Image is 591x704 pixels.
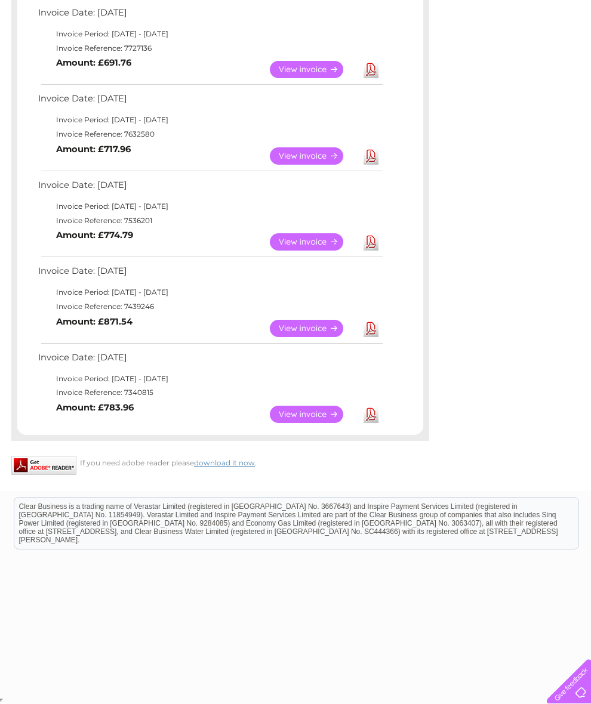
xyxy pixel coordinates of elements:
a: Contact [512,51,541,60]
td: Invoice Date: [DATE] [35,5,384,27]
b: Amount: £717.96 [56,144,131,155]
td: Invoice Reference: 7340815 [35,385,384,400]
td: Invoice Period: [DATE] - [DATE] [35,113,384,127]
td: Invoice Date: [DATE] [35,91,384,113]
a: View [270,233,358,251]
a: Download [364,320,378,337]
a: Download [364,147,378,165]
td: Invoice Period: [DATE] - [DATE] [35,372,384,386]
b: Amount: £783.96 [56,402,134,413]
td: Invoice Date: [DATE] [35,177,384,199]
a: Download [364,406,378,423]
td: Invoice Reference: 7439246 [35,299,384,314]
td: Invoice Period: [DATE] - [DATE] [35,27,384,41]
a: View [270,320,358,337]
td: Invoice Period: [DATE] - [DATE] [35,199,384,214]
a: View [270,61,358,78]
b: Amount: £691.76 [56,57,131,68]
b: Amount: £871.54 [56,316,133,327]
a: download it now [194,458,255,467]
a: View [270,406,358,423]
a: Log out [552,51,580,60]
a: Energy [411,51,437,60]
a: View [270,147,358,165]
div: If you need adobe reader please . [11,456,429,467]
a: Telecoms [444,51,480,60]
a: Water [381,51,404,60]
a: Blog [487,51,504,60]
a: Download [364,61,378,78]
div: Clear Business is a trading name of Verastar Limited (registered in [GEOGRAPHIC_DATA] No. 3667643... [14,7,578,58]
td: Invoice Reference: 7632580 [35,127,384,141]
td: Invoice Period: [DATE] - [DATE] [35,285,384,299]
td: Invoice Reference: 7536201 [35,214,384,228]
a: 0333 014 3131 [366,6,448,21]
b: Amount: £774.79 [56,230,133,240]
a: Download [364,233,378,251]
img: logo.png [21,31,82,67]
td: Invoice Date: [DATE] [35,350,384,372]
td: Invoice Reference: 7727136 [35,41,384,55]
td: Invoice Date: [DATE] [35,263,384,285]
